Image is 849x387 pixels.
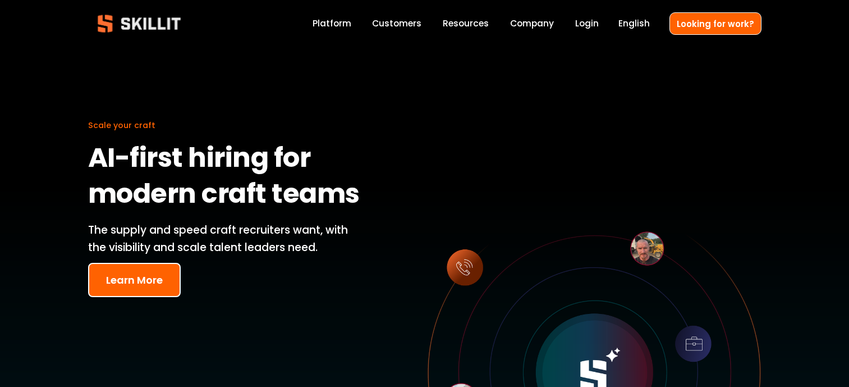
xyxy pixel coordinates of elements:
[88,137,360,219] strong: AI-first hiring for modern craft teams
[669,12,761,34] a: Looking for work?
[88,222,365,256] p: The supply and speed craft recruiters want, with the visibility and scale talent leaders need.
[88,7,190,40] img: Skillit
[313,16,351,31] a: Platform
[618,17,650,30] span: English
[372,16,421,31] a: Customers
[443,16,489,31] a: folder dropdown
[575,16,599,31] a: Login
[510,16,554,31] a: Company
[443,17,489,30] span: Resources
[618,16,650,31] div: language picker
[88,263,181,297] button: Learn More
[88,120,155,131] span: Scale your craft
